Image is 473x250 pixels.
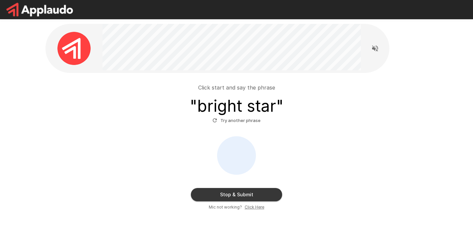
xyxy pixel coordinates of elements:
button: Read questions aloud [368,42,382,55]
u: Click Here [245,205,264,210]
h3: " bright star " [190,97,283,115]
button: Try another phrase [211,115,262,126]
span: Mic not working? [209,204,242,211]
p: Click start and say the phrase [198,84,275,92]
img: applaudo_avatar.png [57,32,91,65]
button: Stop & Submit [191,188,282,201]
